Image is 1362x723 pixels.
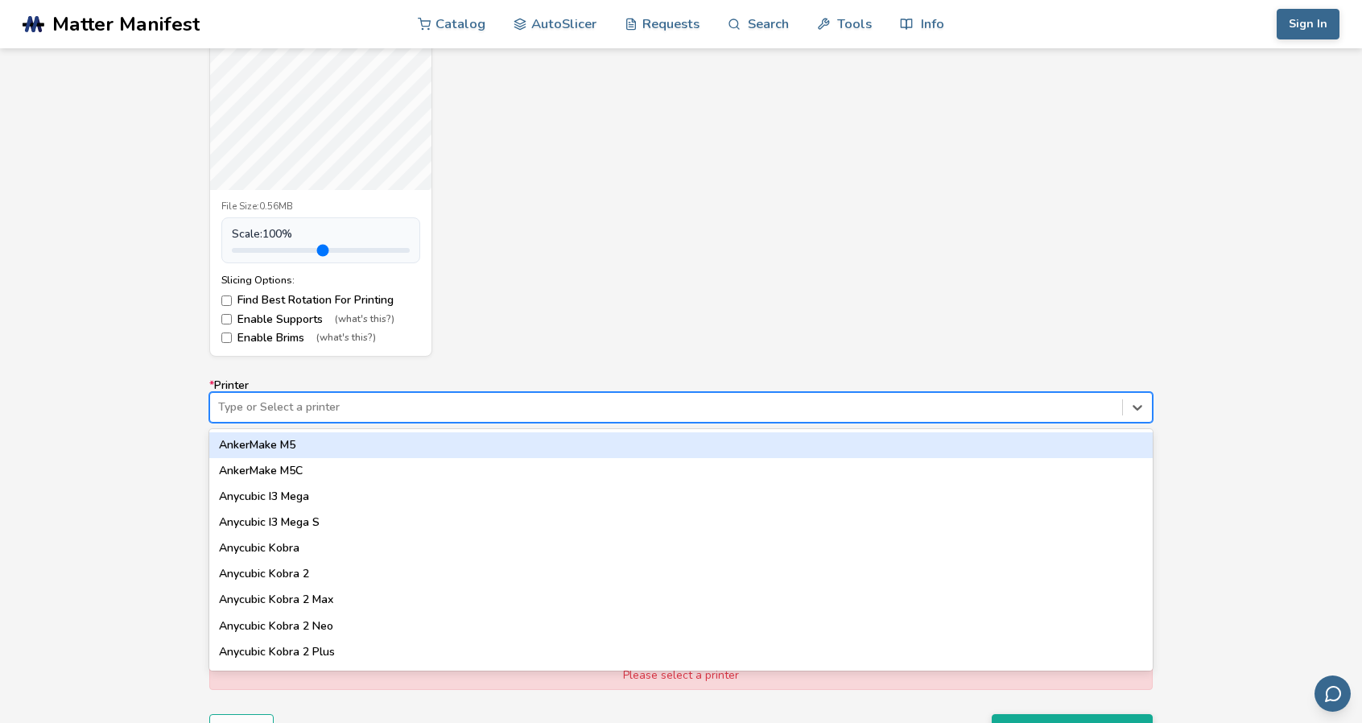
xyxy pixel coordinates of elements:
span: Matter Manifest [52,13,200,35]
input: Find Best Rotation For Printing [221,295,232,306]
input: Enable Supports(what's this?) [221,314,232,324]
div: AnkerMake M5 [209,432,1153,458]
div: Anycubic Kobra 2 Max [209,587,1153,613]
div: Anycubic I3 Mega [209,484,1153,510]
div: Anycubic Kobra 2 Plus [209,639,1153,665]
button: Sign In [1277,9,1339,39]
div: Slicing Options: [221,275,420,286]
label: Enable Supports [221,313,420,326]
label: Find Best Rotation For Printing [221,294,420,307]
label: Enable Brims [221,332,420,345]
div: Please select a printer [209,662,1153,689]
label: Printer [209,379,1153,423]
div: Anycubic Kobra [209,535,1153,561]
div: Anycubic I3 Mega S [209,510,1153,535]
div: File Size: 0.56MB [221,201,420,213]
div: Anycubic Kobra 2 Neo [209,614,1153,639]
div: AnkerMake M5C [209,458,1153,484]
input: *PrinterType or Select a printerAnkerMake M5AnkerMake M5CAnycubic I3 MegaAnycubic I3 Mega SAnycub... [218,401,221,414]
span: Scale: 100 % [232,228,292,241]
div: Anycubic Kobra 2 [209,561,1153,587]
span: (what's this?) [335,314,394,325]
input: Enable Brims(what's this?) [221,333,232,343]
button: Send feedback via email [1315,675,1351,712]
div: Anycubic Kobra 2 Pro [209,665,1153,691]
span: (what's this?) [316,333,376,344]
